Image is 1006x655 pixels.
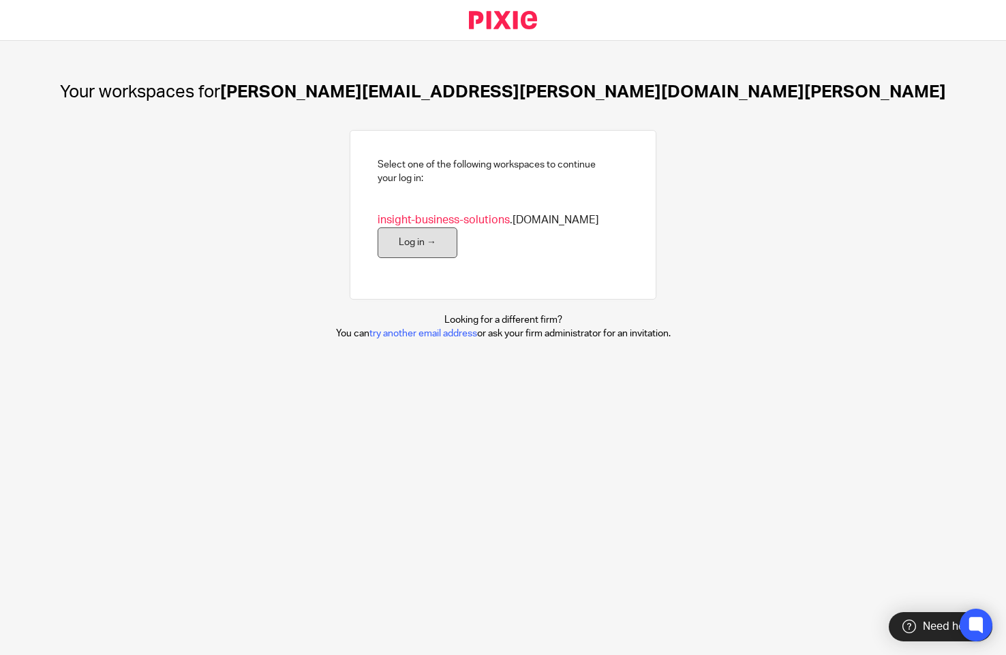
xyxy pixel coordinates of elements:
[378,227,457,258] a: Log in →
[378,213,599,227] span: .[DOMAIN_NAME]
[60,82,946,103] h1: [PERSON_NAME][EMAIL_ADDRESS][PERSON_NAME][DOMAIN_NAME][PERSON_NAME]
[336,313,671,341] p: Looking for a different firm? You can or ask your firm administrator for an invitation.
[889,612,992,641] div: Need help?
[369,329,477,338] a: try another email address
[60,83,220,101] span: Your workspaces for
[378,158,596,186] h2: Select one of the following workspaces to continue your log in:
[378,214,510,225] span: insight-business-solutions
